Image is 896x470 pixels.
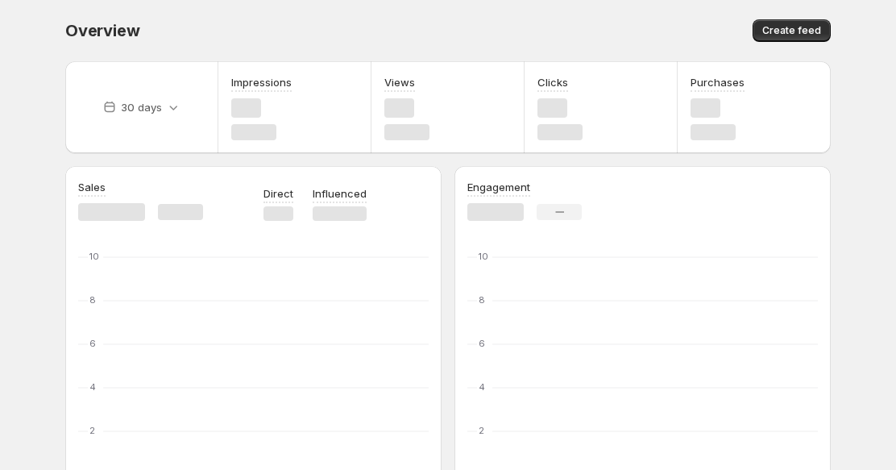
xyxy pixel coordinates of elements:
[467,179,530,195] h3: Engagement
[78,179,106,195] h3: Sales
[384,74,415,90] h3: Views
[479,338,485,349] text: 6
[313,185,367,202] p: Influenced
[479,381,485,393] text: 4
[479,251,488,262] text: 10
[89,251,99,262] text: 10
[753,19,831,42] button: Create feed
[89,294,96,306] text: 8
[89,381,96,393] text: 4
[89,338,96,349] text: 6
[65,21,139,40] span: Overview
[89,425,95,436] text: 2
[537,74,568,90] h3: Clicks
[479,425,484,436] text: 2
[762,24,821,37] span: Create feed
[479,294,485,306] text: 8
[691,74,745,90] h3: Purchases
[231,74,292,90] h3: Impressions
[121,99,162,115] p: 30 days
[263,185,293,202] p: Direct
